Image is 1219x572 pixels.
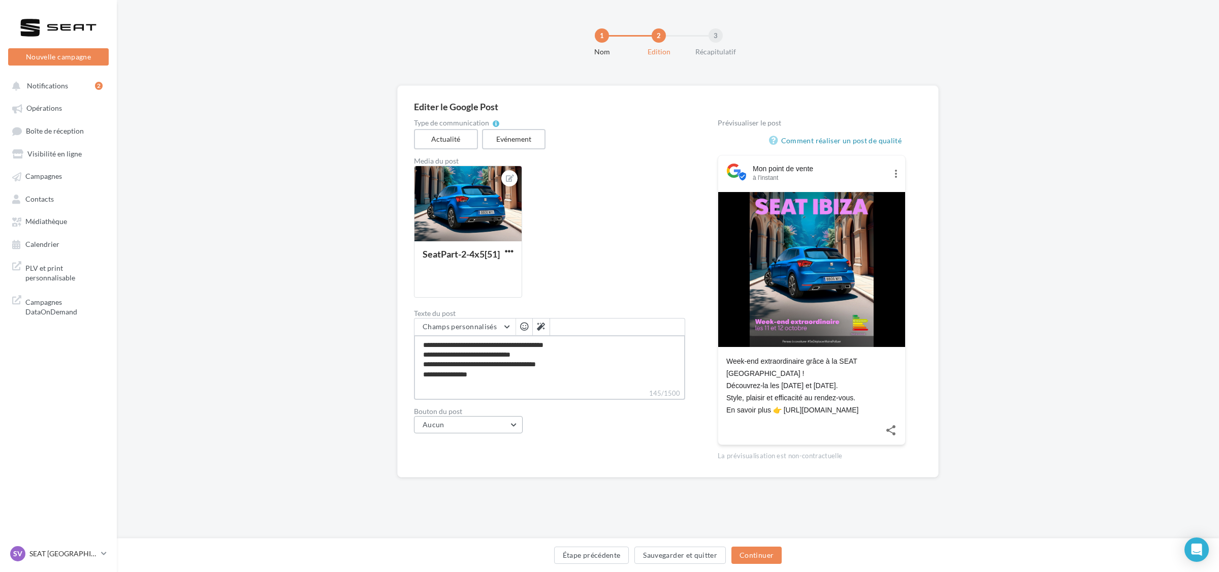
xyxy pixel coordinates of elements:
label: Texte du post [414,310,685,317]
label: Actualité [414,129,478,149]
span: Type de communication [414,119,489,126]
div: 1 [595,28,609,43]
p: SEAT [GEOGRAPHIC_DATA] [29,549,97,559]
button: Nouvelle campagne [8,48,109,66]
span: Opérations [26,104,62,113]
div: Edition [626,47,691,57]
span: Aucun [423,420,444,429]
span: Contacts [25,195,54,203]
div: Récapitulatif [683,47,748,57]
span: Calendrier [25,240,59,248]
span: Campagnes DataOnDemand [25,295,105,317]
button: Champs personnalisés [414,319,516,336]
div: SeatPart-2-4x5[51] [423,248,500,260]
div: Media du post [414,157,685,165]
button: Étape précédente [554,547,629,564]
span: Notifications [27,81,68,90]
label: Bouton du post [414,408,685,415]
a: Comment réaliser un post de qualité [769,135,906,147]
label: 145/1500 [414,388,685,400]
span: SV [13,549,22,559]
span: Médiathèque [25,217,67,226]
div: Nom [569,47,634,57]
span: Boîte de réception [26,126,84,135]
button: Aucun [414,416,523,433]
span: Champs personnalisés [423,322,497,331]
div: Editer le Google Post [414,102,922,111]
button: Sauvegarder et quitter [634,547,726,564]
span: Campagnes [25,172,62,181]
button: Notifications 2 [6,76,107,94]
a: PLV et print personnalisable [6,257,111,287]
div: à l'instant [753,174,887,182]
a: Visibilité en ligne [6,144,111,163]
button: Continuer [731,547,782,564]
div: 3 [709,28,723,43]
a: Campagnes DataOnDemand [6,291,111,321]
span: Visibilité en ligne [27,149,82,158]
div: Prévisualiser le post [718,119,906,126]
div: Mon point de vente [753,164,887,174]
span: PLV et print personnalisable [25,261,105,283]
div: 2 [652,28,666,43]
div: La prévisualisation est non-contractuelle [718,448,906,461]
a: Opérations [6,99,111,117]
a: SV SEAT [GEOGRAPHIC_DATA] [8,544,109,563]
a: Campagnes [6,167,111,185]
div: Open Intercom Messenger [1184,537,1209,562]
img: SeatPart-2-4x5[51] [750,192,874,347]
a: Contacts [6,189,111,208]
a: Calendrier [6,235,111,253]
a: Médiathèque [6,212,111,230]
label: Evénement [482,129,546,149]
div: 2 [95,82,103,90]
div: Week-end extraordinaire grâce à la SEAT [GEOGRAPHIC_DATA] ! Découvrez-la les [DATE] et [DATE]. St... [726,355,897,416]
a: Boîte de réception [6,121,111,140]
